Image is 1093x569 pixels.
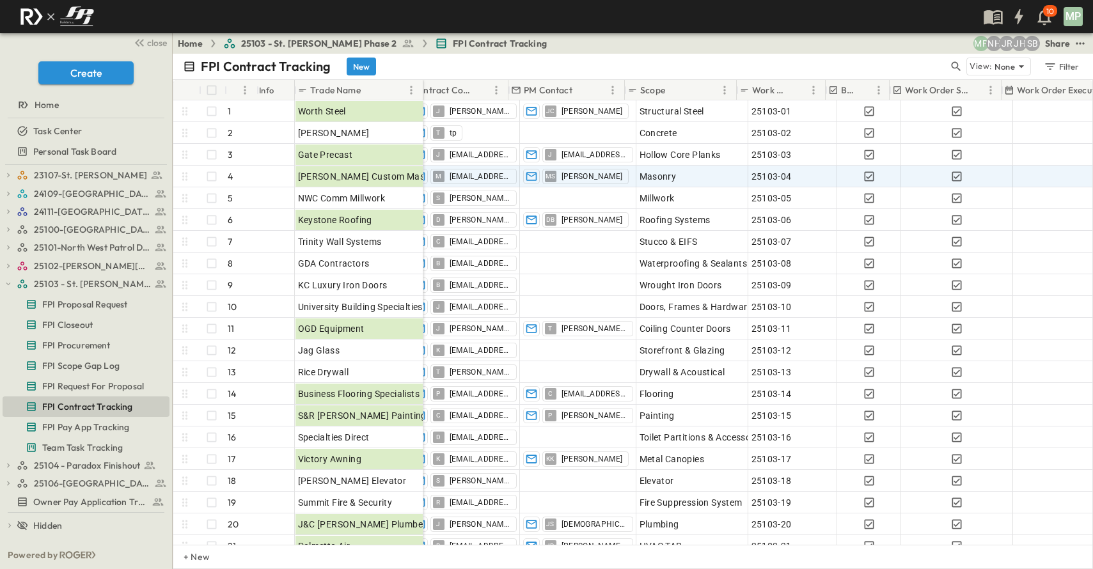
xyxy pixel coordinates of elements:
span: 24109-St. Teresa of Calcutta Parish Hall [34,187,151,200]
span: Palmetto Air [298,540,350,552]
span: 25103-11 [751,322,792,335]
span: 25103-03 [751,148,792,161]
div: Info [259,72,274,108]
span: Personal Task Board [33,145,116,158]
span: Concrete [640,127,677,139]
span: [EMAIL_ADDRESS][DOMAIN_NAME] [562,389,627,399]
span: 25103-20 [751,518,792,531]
p: 3 [228,148,233,161]
p: 18 [228,474,236,487]
p: 12 [228,344,236,357]
span: KC Luxury Iron Doors [298,279,388,292]
img: c8d7d1ed905e502e8f77bf7063faec64e13b34fdb1f2bdd94b0e311fc34f8000.png [15,3,98,30]
span: Storefront & Glazing [640,344,725,357]
span: [EMAIL_ADDRESS][DOMAIN_NAME] [450,171,511,182]
span: [PERSON_NAME][EMAIL_ADDRESS][DOMAIN_NAME] [450,193,511,203]
span: [EMAIL_ADDRESS][DOMAIN_NAME] [450,432,511,442]
span: 25103-14 [751,387,792,400]
span: Stucco & EIFS [640,235,698,248]
div: 25104 - Paradox Finishouttest [3,455,169,476]
span: 24111-[GEOGRAPHIC_DATA] [34,205,151,218]
p: 10 [1046,6,1054,17]
div: 25103 - St. [PERSON_NAME] Phase 2test [3,274,169,294]
a: Personal Task Board [3,143,167,160]
button: Sort [973,83,987,97]
span: [EMAIL_ADDRESS][DOMAIN_NAME] [450,389,511,399]
button: Sort [475,83,489,97]
span: Rice Drywall [298,366,349,378]
p: 7 [228,235,232,248]
button: New [347,58,376,75]
span: 25103-04 [751,170,792,183]
span: Millwork [640,192,675,205]
span: 25101-North West Patrol Division [34,241,151,254]
span: [EMAIL_ADDRESS][DOMAIN_NAME] [450,302,511,312]
span: FPI Proposal Request [42,298,127,311]
span: J&C [PERSON_NAME] Plumbers [298,518,431,531]
span: 25103-01 [751,105,792,118]
p: + New [184,550,191,563]
span: Specialties Direct [298,431,370,444]
a: 25103 - St. [PERSON_NAME] Phase 2 [17,275,167,293]
span: [DEMOGRAPHIC_DATA][PERSON_NAME] [562,519,627,529]
div: FPI Proposal Requesttest [3,294,169,315]
span: Fire Suppression System [640,496,743,509]
p: 13 [228,366,236,378]
span: NWC Comm Millwork [298,192,386,205]
p: 8 [228,257,233,270]
p: 9 [228,279,233,292]
span: 25106-St. Andrews Parking Lot [34,477,151,490]
div: Team Task Trackingtest [3,437,169,458]
span: [PERSON_NAME] [562,106,623,116]
div: 24111-[GEOGRAPHIC_DATA]test [3,201,169,222]
button: Create [38,61,134,84]
span: J [548,154,552,155]
p: Scope [640,84,665,97]
button: Menu [806,82,821,98]
span: DB [546,219,555,220]
span: Gate Precast [298,148,353,161]
span: HVAC TAB [640,540,682,552]
span: Keystone Roofing [298,214,372,226]
span: [PERSON_NAME][EMAIL_ADDRESS][PERSON_NAME][PERSON_NAME][DOMAIN_NAME] [450,476,511,486]
span: Worth Steel [298,105,346,118]
div: Nila Hutcheson (nhutcheson@fpibuilders.com) [986,36,1002,51]
p: 2 [228,127,233,139]
span: C [436,241,441,242]
a: FPI Contract Tracking [3,398,167,416]
span: [PERSON_NAME] Elevator [298,474,407,487]
a: FPI Procurement [3,336,167,354]
span: [PERSON_NAME] [298,127,370,139]
span: FPI Request For Proposal [42,380,144,393]
a: FPI Contract Tracking [435,37,547,50]
span: Team Task Tracking [42,441,123,454]
span: [EMAIL_ADDRESS][DOMAIN_NAME] [450,497,511,508]
a: 23107-St. [PERSON_NAME] [17,166,167,184]
div: FPI Scope Gap Logtest [3,355,169,376]
span: Drywall & Acoustical [640,366,725,378]
a: FPI Pay App Tracking [3,418,167,436]
p: None [995,60,1015,73]
span: FPI Contract Tracking [42,400,133,413]
button: Sort [363,83,377,97]
span: [PERSON_NAME][EMAIL_ADDRESS][DOMAIN_NAME] [450,367,511,377]
p: 6 [228,214,233,226]
p: 14 [228,387,236,400]
div: FPI Pay App Trackingtest [3,417,169,437]
span: Home [35,98,59,111]
p: 20 [228,518,239,531]
span: K [436,458,440,459]
span: Victory Awning [298,453,362,465]
button: close [129,33,169,51]
p: 10 [228,300,237,313]
span: Elevator [640,474,674,487]
button: Sort [861,83,875,97]
button: Menu [605,82,620,98]
span: T [548,328,552,329]
a: FPI Proposal Request [3,295,167,313]
span: 25103-18 [751,474,792,487]
p: View: [970,59,992,74]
